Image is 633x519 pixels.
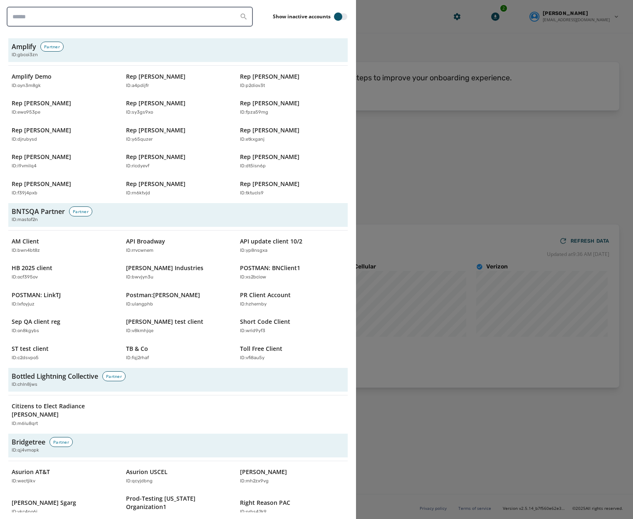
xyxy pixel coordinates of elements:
button: Rep [PERSON_NAME]ID:f39j4pxb [8,176,119,200]
p: Rep [PERSON_NAME] [12,126,71,134]
button: Rep [PERSON_NAME]ID:i9vmilq4 [8,149,119,173]
p: Rep [PERSON_NAME] [12,99,71,107]
p: Rep [PERSON_NAME] [126,72,185,81]
p: ID: ricdyevf [126,163,149,170]
p: ID: rrvcwnem [126,247,153,254]
p: Toll Free Client [240,345,282,353]
p: Rep [PERSON_NAME] [240,180,299,188]
p: Rep [PERSON_NAME] [126,180,185,188]
button: Toll Free ClientID:vfi8au5y [237,341,348,365]
p: ST test client [12,345,49,353]
button: POSTMAN: LinkTJID:lxfoyjuz [8,288,119,311]
button: Asurion AT&TID:wectjikv [8,464,119,488]
button: HB 2025 clientID:ocf395ov [8,261,119,284]
p: ID: p2diov3t [240,82,265,89]
p: ID: etkxganj [240,136,265,143]
p: ID: f39j4pxb [12,190,37,197]
p: ID: c2dsvpo5 [12,355,39,362]
p: ID: bwvjyn3u [126,274,153,281]
button: BridgetreePartnerID:qj4vmopk [8,434,348,457]
button: Bottled Lightning CollectivePartnerID:chln8jws [8,368,348,392]
span: ID: qj4vmopk [12,447,39,454]
button: AM ClientID:bwn4bt8z [8,234,119,258]
p: ID: vfi8au5y [240,355,265,362]
h3: BNTSQA Partner [12,206,65,216]
button: POSTMAN: BNClient1ID:xs2bciow [237,261,348,284]
p: ID: ocf395ov [12,274,38,281]
p: ID: a4pdijfr [126,82,149,89]
p: ID: wrid9yf3 [240,328,265,335]
div: Partner [102,371,126,381]
p: Rep [PERSON_NAME] [240,72,299,81]
p: ID: lxfoyjuz [12,301,35,308]
p: Asurion AT&T [12,468,50,476]
p: Rep [PERSON_NAME] [126,126,185,134]
button: Rep [PERSON_NAME]ID:etkxganj [237,123,348,147]
p: ID: ulangphb [126,301,153,308]
div: Partner [49,437,73,447]
button: Rep [PERSON_NAME]ID:ricdyevf [123,149,234,173]
button: Rep [PERSON_NAME]ID:dt5isn6p [237,149,348,173]
p: ID: oyn3m8gk [12,82,41,89]
p: POSTMAN: LinkTJ [12,291,61,299]
p: [PERSON_NAME] Industries [126,264,203,272]
button: Short Code ClientID:wrid9yf3 [237,314,348,338]
p: ID: sy3gs9xo [126,109,153,116]
button: Rep [PERSON_NAME]ID:ewo953pe [8,96,119,119]
p: Citizens to Elect Radiance [PERSON_NAME] [12,402,108,419]
label: Show inactive accounts [273,13,331,20]
p: [PERSON_NAME] [240,468,287,476]
p: Prod-Testing [US_STATE] Organization1 [126,494,222,511]
button: Rep [PERSON_NAME]ID:y65quzer [123,123,234,147]
button: [PERSON_NAME] IndustriesID:bwvjyn3u [123,261,234,284]
button: Rep [PERSON_NAME]ID:sy3gs9xo [123,96,234,119]
button: API update client 10/2ID:yp8nsgxa [237,234,348,258]
p: ID: i9vmilq4 [12,163,37,170]
p: API Broadway [126,237,165,246]
div: Partner [69,206,92,216]
p: AM Client [12,237,39,246]
p: Rep [PERSON_NAME] [240,153,299,161]
p: ID: y65quzer [126,136,153,143]
button: AmplifyPartnerID:gbcoi3zn [8,38,348,62]
button: Sep QA client regID:on8kgybs [8,314,119,338]
span: ID: mastof2n [12,216,38,223]
p: PR Client Account [240,291,291,299]
p: Postman:[PERSON_NAME] [126,291,200,299]
p: ID: ewo953pe [12,109,40,116]
span: ID: chln8jws [12,381,37,388]
p: ID: yp8nsgxa [240,247,267,254]
p: ID: dt5isn6p [240,163,266,170]
span: ID: gbcoi3zn [12,52,38,59]
button: Rep [PERSON_NAME]ID:rn6ktvjd [123,176,234,200]
p: Rep [PERSON_NAME] [126,99,185,107]
button: [PERSON_NAME] test clientID:v8kmhjqe [123,314,234,338]
h3: Bottled Lightning Collective [12,371,98,381]
button: Postman:[PERSON_NAME]ID:ulangphb [123,288,234,311]
button: Asurion USCELID:qcyjdbng [123,464,234,488]
button: BNTSQA PartnerPartnerID:mastof2n [8,203,348,227]
p: ID: fpza59mg [240,109,268,116]
p: Rep [PERSON_NAME] [126,153,185,161]
button: [PERSON_NAME]ID:mh2zx9vg [237,464,348,488]
button: TB & CoID:fqj2rhaf [123,341,234,365]
p: TB & Co [126,345,148,353]
p: Short Code Client [240,318,290,326]
p: Rep [PERSON_NAME] [240,99,299,107]
p: POSTMAN: BNClient1 [240,264,300,272]
p: [PERSON_NAME] test client [126,318,203,326]
button: Rep [PERSON_NAME]ID:djrubysd [8,123,119,147]
h3: Amplify [12,42,36,52]
h3: Bridgetree [12,437,45,447]
p: ID: rn6ktvjd [126,190,150,197]
p: [PERSON_NAME] Sgarg [12,499,76,507]
p: Rep [PERSON_NAME] [12,153,71,161]
p: ID: wectjikv [12,478,35,485]
button: Citizens to Elect Radiance [PERSON_NAME]ID:m6lu8qrt [8,399,119,431]
p: Sep QA client reg [12,318,60,326]
p: ID: prbs42k9 [240,509,267,516]
p: ID: tktucls9 [240,190,264,197]
p: ID: djrubysd [12,136,37,143]
p: ID: v8kmhjqe [126,328,153,335]
p: ID: mh2zx9vg [240,478,269,485]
